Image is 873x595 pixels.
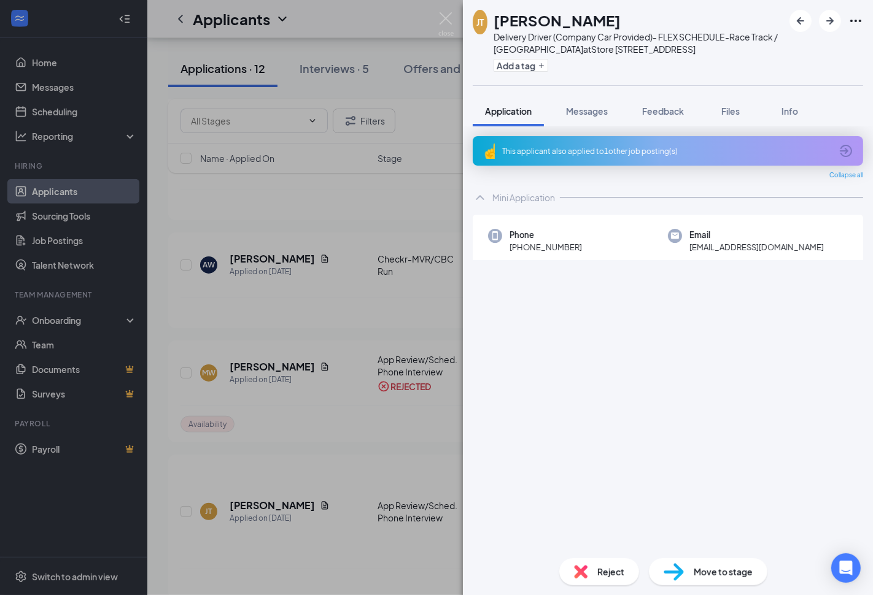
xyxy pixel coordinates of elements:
span: Email [689,229,824,241]
svg: ChevronUp [473,190,487,205]
div: JT [476,16,484,28]
span: Move to stage [694,565,753,578]
div: Delivery Driver (Company Car Provided)- FLEX SCHEDULE-Race Track / [GEOGRAPHIC_DATA] at Store [ST... [494,31,783,55]
span: Collapse all [829,171,863,180]
span: Reject [597,565,624,578]
span: Info [782,106,798,117]
span: [PHONE_NUMBER] [510,241,582,253]
span: Feedback [642,106,684,117]
div: Open Intercom Messenger [831,553,861,583]
div: Mini Application [492,191,555,204]
button: PlusAdd a tag [494,59,548,72]
span: Messages [566,106,608,117]
span: Applied date [510,260,560,272]
div: This applicant also applied to 1 other job posting(s) [502,146,831,156]
span: Source [689,260,776,272]
span: Files [721,106,740,117]
span: [EMAIL_ADDRESS][DOMAIN_NAME] [689,241,824,253]
svg: Plus [538,62,545,69]
span: Phone [510,229,582,241]
span: Application [485,106,532,117]
h1: [PERSON_NAME] [494,10,621,31]
svg: ArrowCircle [839,144,853,158]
